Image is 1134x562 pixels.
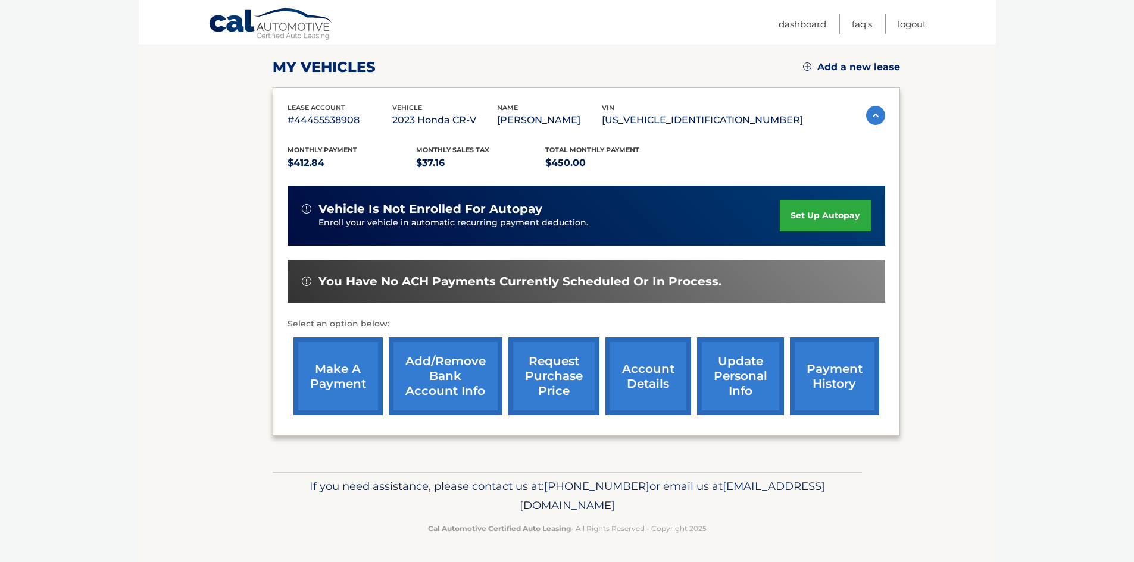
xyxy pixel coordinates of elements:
[545,146,639,154] span: Total Monthly Payment
[428,524,571,533] strong: Cal Automotive Certified Auto Leasing
[520,479,825,512] span: [EMAIL_ADDRESS][DOMAIN_NAME]
[302,277,311,286] img: alert-white.svg
[803,62,811,71] img: add.svg
[392,112,497,128] p: 2023 Honda CR-V
[280,477,854,515] p: If you need assistance, please contact us at: or email us at
[293,337,383,415] a: make a payment
[273,58,376,76] h2: my vehicles
[497,103,518,112] span: name
[803,61,900,73] a: Add a new lease
[605,337,691,415] a: account details
[602,103,614,112] span: vin
[779,14,826,34] a: Dashboard
[497,112,602,128] p: [PERSON_NAME]
[392,103,422,112] span: vehicle
[416,146,489,154] span: Monthly sales Tax
[288,112,392,128] p: #44455538908
[288,146,357,154] span: Monthly Payment
[318,202,542,216] span: vehicle is not enrolled for autopay
[288,317,885,331] p: Select an option below:
[866,106,885,125] img: accordion-active.svg
[288,155,417,171] p: $412.84
[544,479,649,493] span: [PHONE_NUMBER]
[288,103,345,112] span: lease account
[302,204,311,214] img: alert-white.svg
[416,155,545,171] p: $37.16
[208,8,333,42] a: Cal Automotive
[898,14,926,34] a: Logout
[318,216,780,230] p: Enroll your vehicle in automatic recurring payment deduction.
[697,337,784,415] a: update personal info
[852,14,872,34] a: FAQ's
[508,337,599,415] a: request purchase price
[545,155,674,171] p: $450.00
[280,522,854,535] p: - All Rights Reserved - Copyright 2025
[318,274,721,289] span: You have no ACH payments currently scheduled or in process.
[389,337,502,415] a: Add/Remove bank account info
[780,200,870,231] a: set up autopay
[602,112,803,128] p: [US_VEHICLE_IDENTIFICATION_NUMBER]
[790,337,879,415] a: payment history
